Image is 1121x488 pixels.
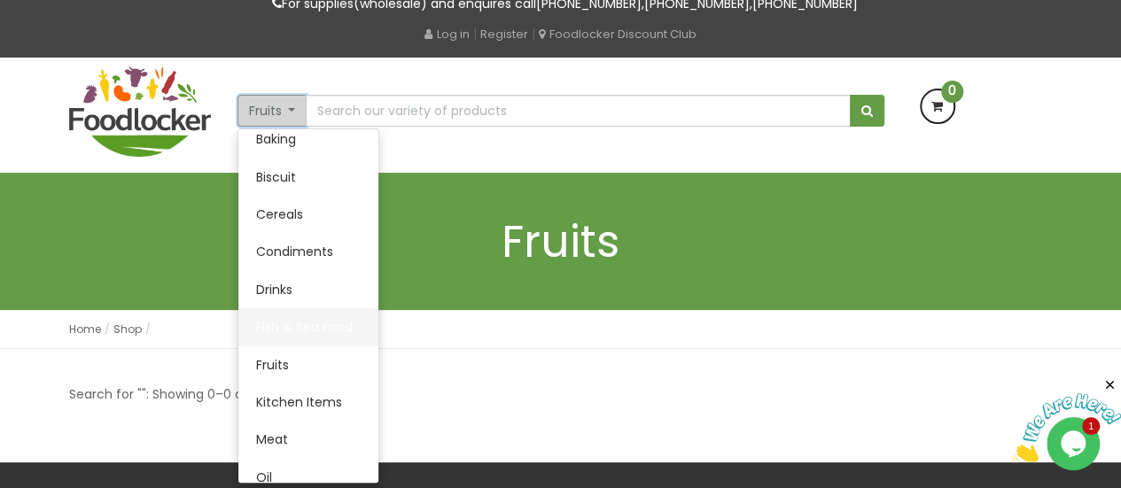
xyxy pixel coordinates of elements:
[69,384,304,405] p: Search for "": Showing 0–0 of 0 results
[238,233,378,270] a: Condiments
[238,421,378,458] a: Meat
[238,308,378,345] a: Fish & Sea Food
[1011,377,1121,461] iframe: chat widget
[238,120,378,158] a: Baking
[69,321,101,337] a: Home
[238,159,378,196] a: Biscuit
[532,25,535,43] span: |
[473,25,477,43] span: |
[941,81,963,103] span: 0
[238,271,378,308] a: Drinks
[237,95,307,127] button: Fruits
[69,217,1053,266] h1: Fruits
[480,26,528,43] a: Register
[424,26,470,43] a: Log in
[238,346,378,383] a: Fruits
[69,66,211,157] img: FoodLocker
[539,26,697,43] a: Foodlocker Discount Club
[238,383,378,421] a: Kitchen Items
[113,321,142,337] a: Shop
[306,95,850,127] input: Search our variety of products
[238,196,378,233] a: Cereals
